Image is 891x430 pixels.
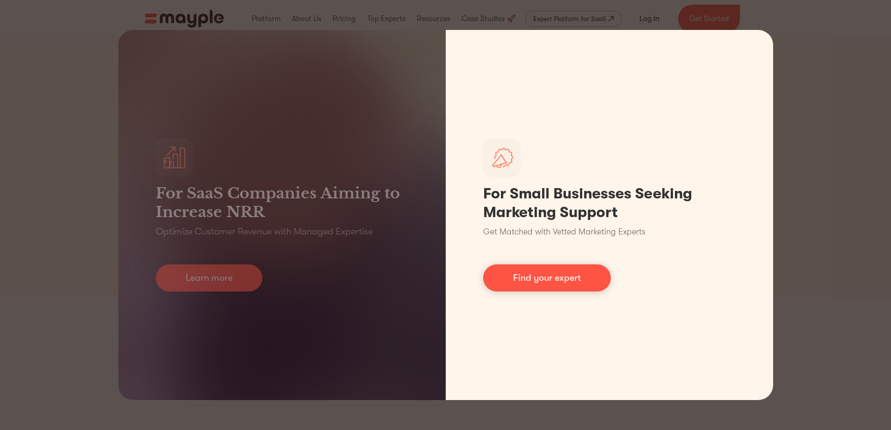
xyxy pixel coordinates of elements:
[483,184,736,222] h1: For Small Businesses Seeking Marketing Support
[156,264,262,292] a: Learn more
[483,264,611,292] a: Find your expert
[483,226,645,238] p: Get Matched with Vetted Marketing Experts
[156,184,408,221] h3: For SaaS Companies Aiming to Increase NRR
[156,225,373,238] p: Optimize Customer Revenue with Managed Expertise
